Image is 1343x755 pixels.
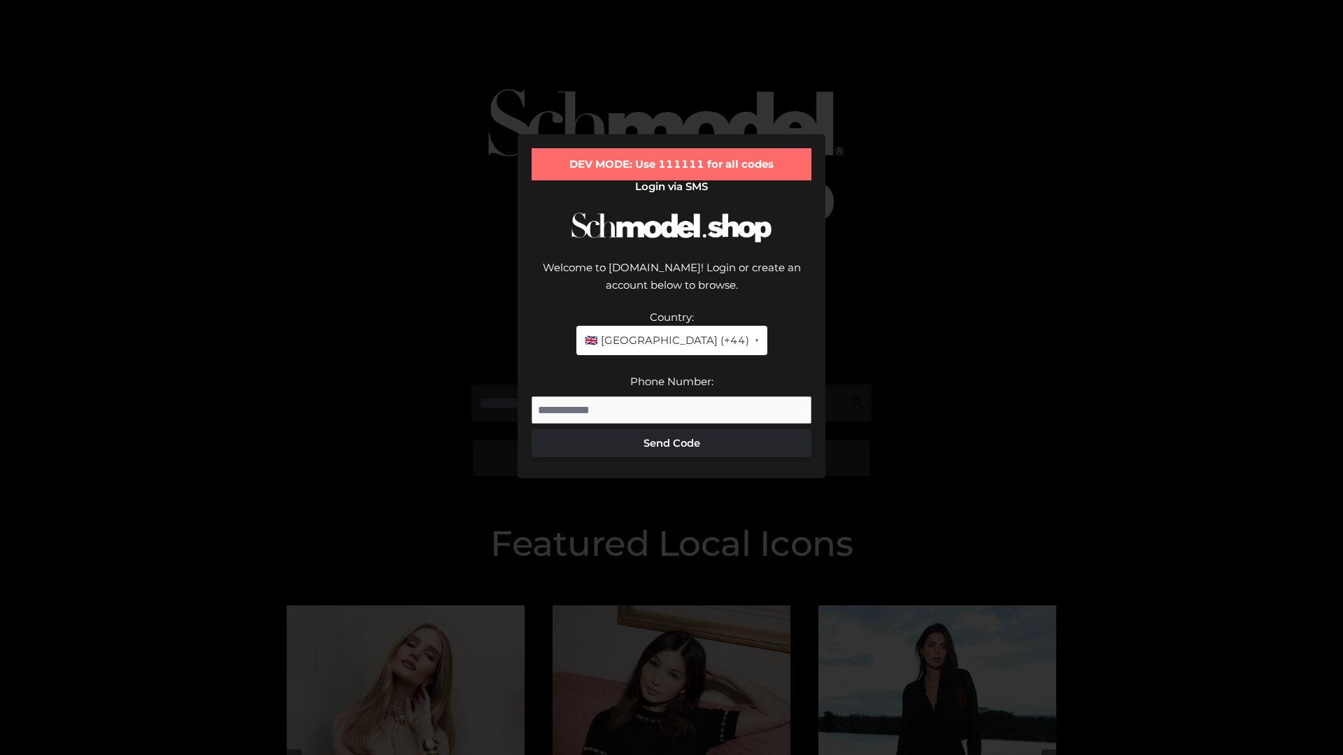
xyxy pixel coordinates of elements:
span: 🇬🇧 [GEOGRAPHIC_DATA] (+44) [585,331,749,350]
div: Welcome to [DOMAIN_NAME]! Login or create an account below to browse. [532,259,811,308]
h2: Login via SMS [532,180,811,193]
button: Send Code [532,429,811,457]
label: Country: [650,310,694,324]
label: Phone Number: [630,375,713,388]
div: DEV MODE: Use 111111 for all codes [532,148,811,180]
img: Schmodel Logo [567,200,776,255]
